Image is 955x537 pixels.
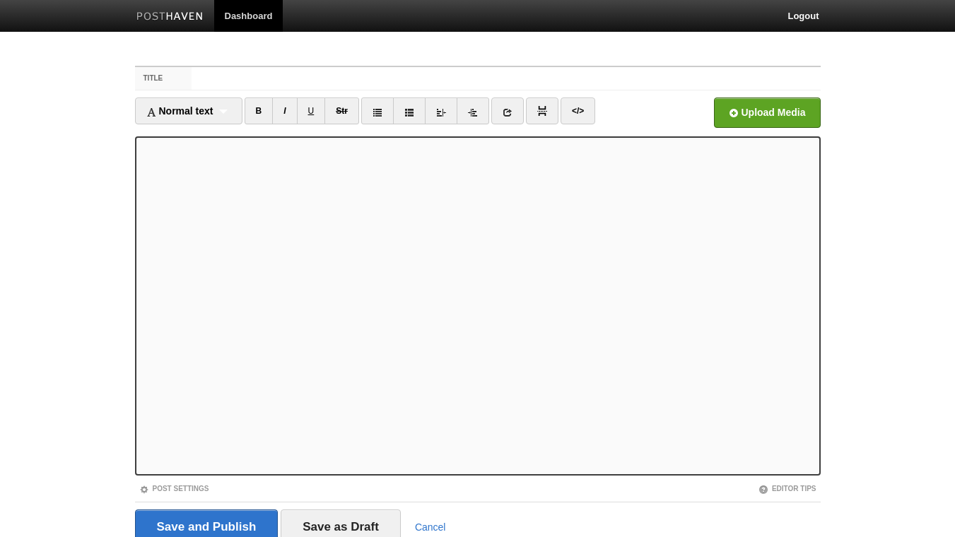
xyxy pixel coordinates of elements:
a: </> [561,98,595,124]
img: pagebreak-icon.png [537,106,547,116]
a: Post Settings [139,485,209,492]
a: Editor Tips [758,485,816,492]
img: Posthaven-bar [136,12,204,23]
a: U [297,98,326,124]
del: Str [336,106,348,116]
a: Cancel [415,521,446,533]
a: B [245,98,274,124]
label: Title [135,67,192,90]
a: Str [324,98,359,124]
span: Normal text [146,105,213,117]
a: I [272,98,297,124]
